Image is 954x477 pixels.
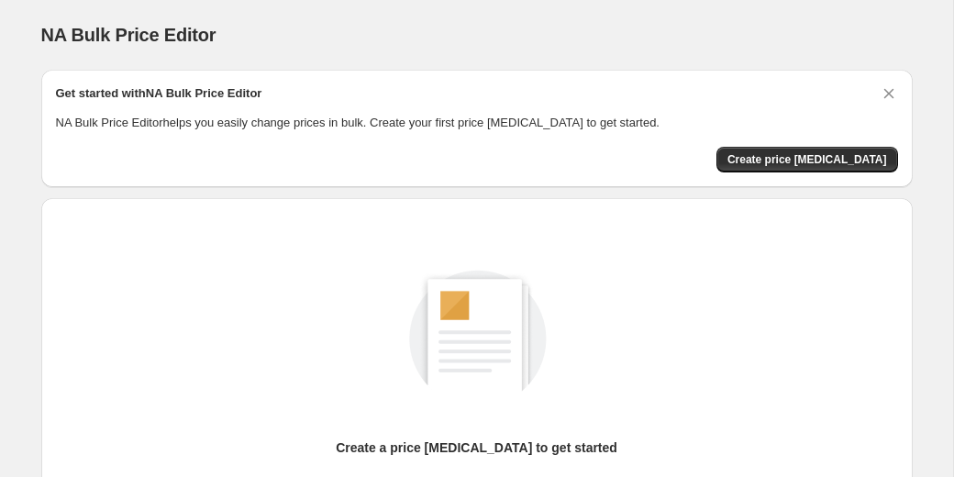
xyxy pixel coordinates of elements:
[716,147,898,172] button: Create price change job
[336,438,617,457] p: Create a price [MEDICAL_DATA] to get started
[56,114,898,132] p: NA Bulk Price Editor helps you easily change prices in bulk. Create your first price [MEDICAL_DAT...
[880,84,898,103] button: Dismiss card
[41,25,216,45] span: NA Bulk Price Editor
[56,84,262,103] h2: Get started with NA Bulk Price Editor
[727,152,887,167] span: Create price [MEDICAL_DATA]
